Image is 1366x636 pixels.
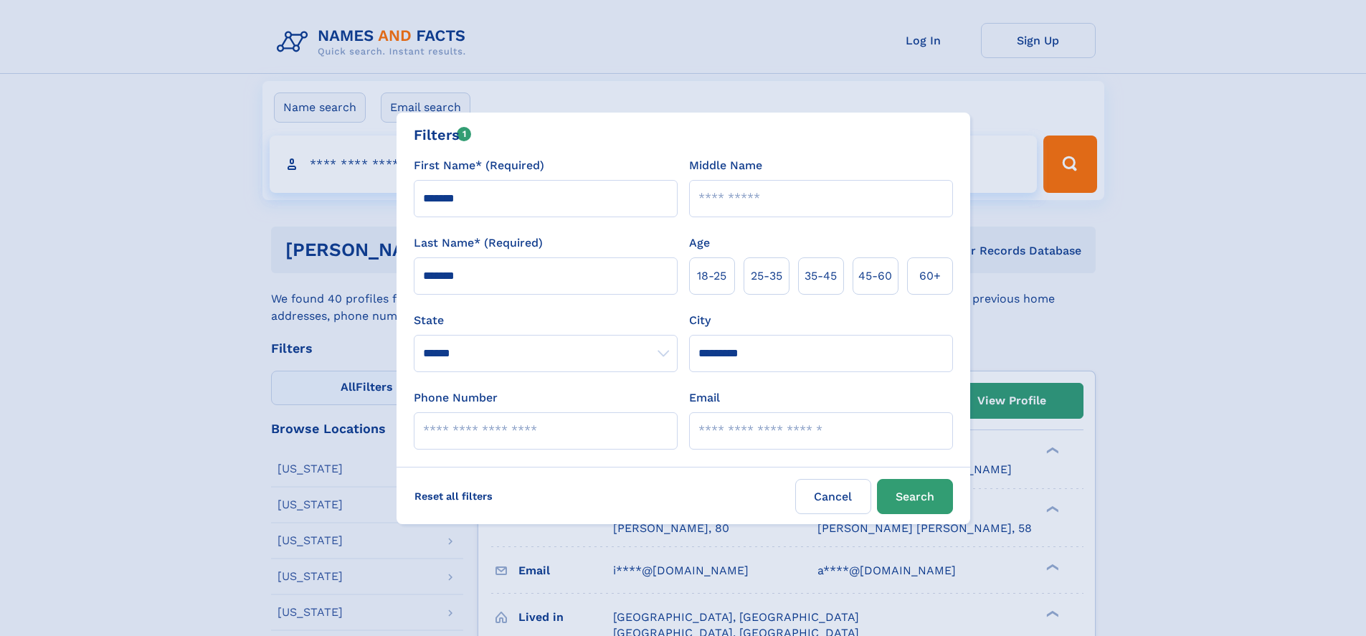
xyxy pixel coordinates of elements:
label: Age [689,234,710,252]
span: 18‑25 [697,267,726,285]
span: 25‑35 [751,267,782,285]
span: 60+ [919,267,941,285]
label: First Name* (Required) [414,157,544,174]
button: Search [877,479,953,514]
label: Middle Name [689,157,762,174]
label: Last Name* (Required) [414,234,543,252]
label: Phone Number [414,389,498,407]
label: Reset all filters [405,479,502,513]
label: Email [689,389,720,407]
label: Cancel [795,479,871,514]
span: 35‑45 [805,267,837,285]
div: Filters [414,124,472,146]
label: City [689,312,711,329]
label: State [414,312,678,329]
span: 45‑60 [858,267,892,285]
